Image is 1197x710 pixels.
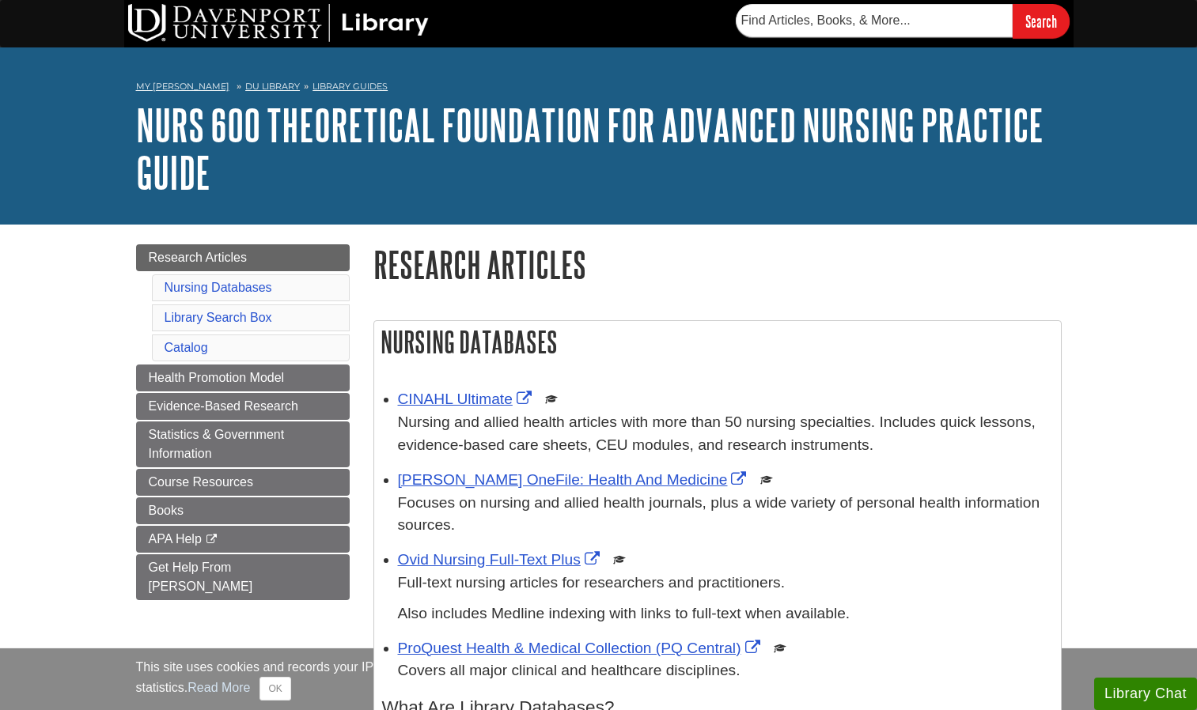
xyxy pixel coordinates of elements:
[313,81,388,92] a: Library Guides
[136,658,1062,701] div: This site uses cookies and records your IP address for usage statistics. Additionally, we use Goo...
[398,411,1053,457] p: Nursing and allied health articles with more than 50 nursing specialties. Includes quick lessons,...
[545,393,558,406] img: Scholarly or Peer Reviewed
[165,311,272,324] a: Library Search Box
[136,469,350,496] a: Course Resources
[149,371,285,384] span: Health Promotion Model
[188,681,250,694] a: Read More
[760,474,773,486] img: Scholarly or Peer Reviewed
[245,81,300,92] a: DU Library
[149,561,253,593] span: Get Help From [PERSON_NAME]
[398,659,1053,682] p: Covers all major clinical and healthcare disciplines.
[398,640,764,656] a: Link opens in new window
[136,554,350,600] a: Get Help From [PERSON_NAME]
[205,534,218,545] i: This link opens in a new window
[373,244,1062,285] h1: Research Articles
[613,553,626,566] img: Scholarly or Peer Reviewed
[736,4,1070,38] form: Searches DU Library's articles, books, and more
[149,399,298,413] span: Evidence-Based Research
[398,572,1053,595] p: Full-text nursing articles for researchers and practitioners.
[136,244,350,600] div: Guide Page Menu
[374,321,1061,363] h2: Nursing Databases
[259,677,290,701] button: Close
[136,80,229,93] a: My [PERSON_NAME]
[149,428,285,460] span: Statistics & Government Information
[165,281,272,294] a: Nursing Databases
[136,526,350,553] a: APA Help
[136,497,350,524] a: Books
[1013,4,1070,38] input: Search
[136,76,1062,101] nav: breadcrumb
[398,391,536,407] a: Link opens in new window
[149,475,254,489] span: Course Resources
[398,471,751,488] a: Link opens in new window
[128,4,429,42] img: DU Library
[136,393,350,420] a: Evidence-Based Research
[136,364,350,391] a: Health Promotion Model
[136,100,1044,197] a: NURS 600 Theoretical Foundation for Advanced Nursing Practice Guide
[149,251,248,264] span: Research Articles
[1094,678,1197,710] button: Library Chat
[149,504,184,517] span: Books
[398,551,604,568] a: Link opens in new window
[774,642,786,655] img: Scholarly or Peer Reviewed
[736,4,1013,37] input: Find Articles, Books, & More...
[398,602,1053,625] p: Also includes Medline indexing with links to full-text when available.
[165,341,208,354] a: Catalog
[136,421,350,467] a: Statistics & Government Information
[136,244,350,271] a: Research Articles
[149,532,202,546] span: APA Help
[398,492,1053,538] p: Focuses on nursing and allied health journals, plus a wide variety of personal health information...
